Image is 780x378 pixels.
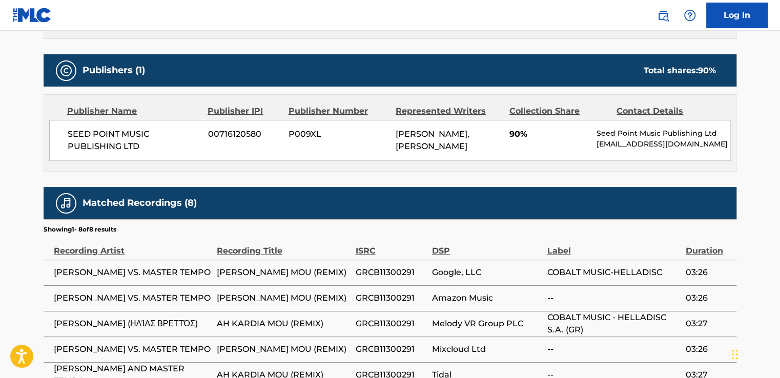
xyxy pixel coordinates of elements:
iframe: Chat Widget [729,329,780,378]
span: Mixcloud Ltd [432,343,542,355]
h5: Matched Recordings (8) [83,197,197,209]
span: [PERSON_NAME], [PERSON_NAME] [396,129,469,151]
span: [PERSON_NAME] MOU (REMIX) [217,343,350,355]
img: help [684,9,696,22]
span: GRCB11300291 [355,343,426,355]
span: -- [547,292,680,304]
h5: Publishers (1) [83,65,145,76]
span: [PERSON_NAME] VS. MASTER TEMPO [54,266,212,279]
div: Label [547,234,680,257]
span: 90 % [698,66,716,75]
span: [PERSON_NAME] VS. MASTER TEMPO [54,292,212,304]
img: search [657,9,669,22]
span: GRCB11300291 [355,318,426,330]
p: [EMAIL_ADDRESS][DOMAIN_NAME] [597,139,730,150]
span: [PERSON_NAME] MOU (REMIX) [217,266,350,279]
span: COBALT MUSIC-HELLADISC [547,266,680,279]
div: Represented Writers [396,105,502,117]
span: 90% [509,128,589,140]
div: Recording Artist [54,234,212,257]
div: ISRC [355,234,426,257]
p: Showing 1 - 8 of 8 results [44,225,116,234]
div: Duration [686,234,731,257]
span: P009XL [289,128,388,140]
span: Melody VR Group PLC [432,318,542,330]
span: 03:27 [686,318,731,330]
div: Publisher IPI [208,105,280,117]
div: Help [680,5,700,26]
div: Collection Share [509,105,609,117]
span: 03:26 [686,292,731,304]
div: Widget συνομιλίας [729,329,780,378]
div: Μεταφορά [732,339,738,370]
div: Publisher Name [67,105,200,117]
img: MLC Logo [12,8,52,23]
span: Google, LLC [432,266,542,279]
span: [PERSON_NAME] (ΗΛΊΑΣ ΒΡΕΤΤΌΣ) [54,318,212,330]
span: 03:26 [686,343,731,355]
img: Publishers [60,65,72,77]
span: Amazon Music [432,292,542,304]
img: Matched Recordings [60,197,72,209]
span: SEED POINT MUSIC PUBLISHING LTD [68,128,200,153]
span: GRCB11300291 [355,292,426,304]
div: Total shares: [644,65,716,77]
p: Seed Point Music Publishing Ltd [597,128,730,139]
div: Contact Details [617,105,716,117]
span: AH KARDIA MOU (REMIX) [217,318,350,330]
a: Log In [706,3,768,28]
div: Recording Title [217,234,350,257]
div: Publisher Number [288,105,387,117]
span: 03:26 [686,266,731,279]
span: GRCB11300291 [355,266,426,279]
a: Public Search [653,5,673,26]
span: -- [547,343,680,355]
div: DSP [432,234,542,257]
span: COBALT MUSIC - HELLADISC S.A. (GR) [547,311,680,336]
span: [PERSON_NAME] VS. MASTER TEMPO [54,343,212,355]
span: 00716120580 [208,128,281,140]
span: [PERSON_NAME] MOU (REMIX) [217,292,350,304]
